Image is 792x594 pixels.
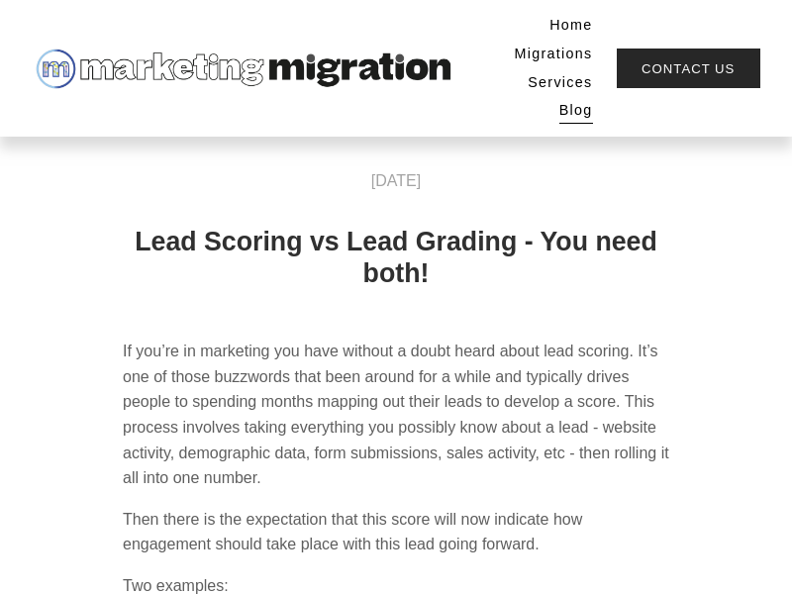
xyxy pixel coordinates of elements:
a: Home [549,12,592,41]
span: [DATE] [371,172,421,189]
p: If you’re in marketing you have without a doubt heard about lead scoring. It’s one of those buzzw... [123,339,669,491]
a: Contact Us [617,49,761,89]
img: Marketing Migration [32,45,452,93]
p: Then there is the expectation that this score will now indicate how engagement should take place ... [123,507,669,557]
a: Services [528,68,592,97]
a: Migrations [515,41,593,69]
h1: Lead Scoring vs Lead Grading - You need both! [123,226,669,289]
a: Blog [559,97,593,126]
